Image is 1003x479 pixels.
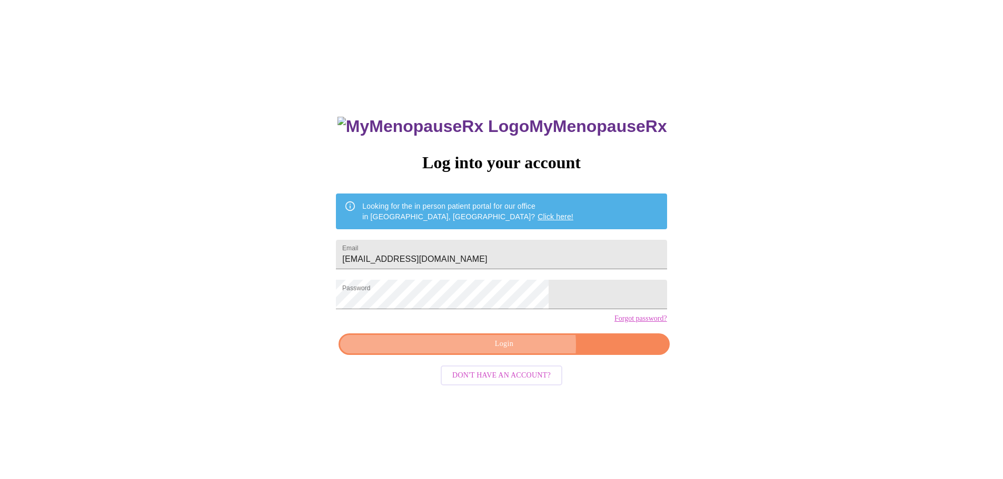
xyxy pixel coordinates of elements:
[441,365,562,386] button: Don't have an account?
[362,197,573,226] div: Looking for the in person patient portal for our office in [GEOGRAPHIC_DATA], [GEOGRAPHIC_DATA]?
[614,314,667,323] a: Forgot password?
[452,369,551,382] span: Don't have an account?
[351,338,657,351] span: Login
[337,117,667,136] h3: MyMenopauseRx
[336,153,667,172] h3: Log into your account
[339,333,669,355] button: Login
[337,117,529,136] img: MyMenopauseRx Logo
[438,370,565,379] a: Don't have an account?
[538,212,573,221] a: Click here!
